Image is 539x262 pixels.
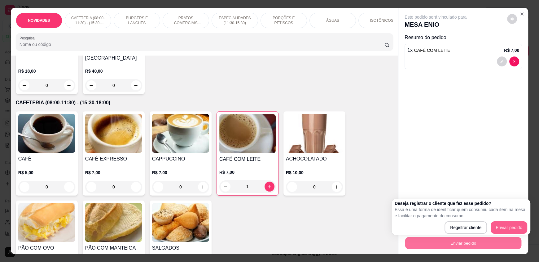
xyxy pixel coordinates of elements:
p: R$ 7,00 [152,169,209,176]
p: R$ 40,00 [85,68,142,74]
h4: PÃO COM OVO [18,244,75,252]
p: R$ 5,00 [18,169,75,176]
button: Enviar pedido [491,221,527,234]
button: increase-product-quantity [265,182,274,192]
p: R$ 18,00 [18,68,75,74]
button: decrease-product-quantity [20,80,29,90]
p: NOVIDADES [28,18,50,23]
h4: SALGADOS [152,244,209,252]
span: CAFÉ COM LEITE [414,48,450,53]
img: product-image [18,114,75,153]
input: Pesquisa [20,41,385,47]
button: decrease-product-quantity [507,14,517,24]
p: Resumo do pedido [405,34,522,41]
p: MESA ENIO [405,20,467,29]
p: PORÇÕES E PETISCOS [266,16,302,25]
label: Pesquisa [20,35,37,41]
h2: Deseja registrar o cliente que fez esse pedido? [395,200,527,206]
button: decrease-product-quantity [86,80,96,90]
img: product-image [219,114,276,153]
button: increase-product-quantity [198,182,208,192]
h4: CAPPUCCINO [152,155,209,163]
h4: CAFÉ [18,155,75,163]
button: decrease-product-quantity [20,182,29,192]
img: product-image [152,203,209,242]
img: product-image [286,114,343,153]
h4: ACHOCOLATADO [286,155,343,163]
button: increase-product-quantity [64,80,74,90]
button: decrease-product-quantity [497,56,507,66]
button: increase-product-quantity [131,182,141,192]
button: Close [517,9,527,19]
button: increase-product-quantity [64,182,74,192]
p: BURGERS E LANCHES [119,16,155,25]
button: decrease-product-quantity [509,56,519,66]
p: Essa é uma forma de identificar quem consumiu cada item na mesa e facilitar o pagamento do consumo. [395,206,527,219]
p: R$ 7,00 [504,47,519,53]
p: CAFETERIA (08:00-11:30) - (15:30-18:00) [16,99,393,106]
h4: PÃO COM MANTEIGA [85,244,142,252]
button: Enviar pedido [405,237,521,249]
img: product-image [85,203,142,242]
p: PRATOS COMERCIAIS (11:30-15:30) [168,16,204,25]
p: R$ 10,00 [286,169,343,176]
button: decrease-product-quantity [221,182,230,192]
img: product-image [85,114,142,153]
button: decrease-product-quantity [86,182,96,192]
p: CAFETERIA (08:00-11:30) - (15:30-18:00) [70,16,106,25]
button: increase-product-quantity [332,182,342,192]
p: R$ 7,00 [219,169,276,175]
p: ESPECIALIDADES (11:30-15:30) [217,16,253,25]
p: 1 x [407,47,450,54]
h4: CAFÉ EXPRESSO [85,155,142,163]
p: Este pedido será vinculado para [405,14,467,20]
button: increase-product-quantity [131,80,141,90]
img: product-image [18,203,75,242]
p: ÁGUAS [326,18,339,23]
p: ISOTÔNICOS [370,18,393,23]
h4: CAFÉ COM LEITE [219,156,276,163]
button: decrease-product-quantity [287,182,297,192]
button: Registrar cliente [445,221,487,234]
button: decrease-product-quantity [153,182,163,192]
p: R$ 7,00 [85,169,142,176]
img: product-image [152,114,209,153]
